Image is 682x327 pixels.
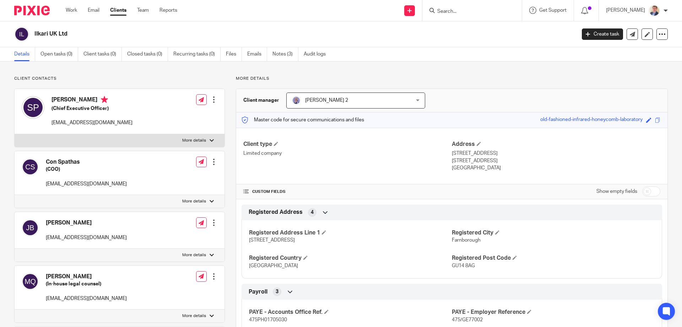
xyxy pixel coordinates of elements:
[46,180,127,188] p: [EMAIL_ADDRESS][DOMAIN_NAME]
[452,263,475,268] span: GU14 8AG
[249,238,295,243] span: [STREET_ADDRESS]
[46,295,127,302] p: [EMAIL_ADDRESS][DOMAIN_NAME]
[242,116,364,123] p: Master code for secure communications and files
[243,141,452,148] h4: Client type
[46,273,127,280] h4: [PERSON_NAME]
[305,98,348,103] span: [PERSON_NAME] 2
[243,97,279,104] h3: Client manager
[46,280,127,288] h5: (In-house legal counsel)
[243,150,452,157] p: Limited company
[101,96,108,103] i: Primary
[649,5,660,16] img: Stephen%20Pugh.jpg
[127,47,168,61] a: Closed tasks (0)
[52,105,132,112] h5: (Chief Executive Officer)
[452,254,655,262] h4: Registered Post Code
[137,7,149,14] a: Team
[311,209,314,216] span: 4
[582,28,623,40] a: Create task
[46,219,127,227] h4: [PERSON_NAME]
[452,164,660,172] p: [GEOGRAPHIC_DATA]
[249,209,303,216] span: Registered Address
[596,188,637,195] label: Show empty fields
[46,234,127,241] p: [EMAIL_ADDRESS][DOMAIN_NAME]
[22,219,39,236] img: svg%3E
[452,317,483,322] span: 475/GE77002
[247,47,267,61] a: Emails
[66,7,77,14] a: Work
[173,47,221,61] a: Recurring tasks (0)
[46,158,127,166] h4: Con Spathas
[539,8,567,13] span: Get Support
[182,252,206,258] p: More details
[452,141,660,148] h4: Address
[452,308,655,316] h4: PAYE - Employer Reference
[249,317,287,322] span: 475PH01705030
[52,96,132,105] h4: [PERSON_NAME]
[304,47,331,61] a: Audit logs
[34,30,464,38] h2: Ilkari UK Ltd
[83,47,122,61] a: Client tasks (0)
[182,138,206,143] p: More details
[276,288,278,295] span: 3
[14,47,35,61] a: Details
[243,189,452,195] h4: CUSTOM FIELDS
[159,7,177,14] a: Reports
[40,47,78,61] a: Open tasks (0)
[452,150,660,157] p: [STREET_ADDRESS]
[452,238,481,243] span: Farnborough
[14,6,50,15] img: Pixie
[452,157,660,164] p: [STREET_ADDRESS]
[14,76,225,81] p: Client contacts
[249,288,267,296] span: Payroll
[182,199,206,204] p: More details
[22,273,39,290] img: svg%3E
[249,263,298,268] span: [GEOGRAPHIC_DATA]
[606,7,645,14] p: [PERSON_NAME]
[14,27,29,42] img: svg%3E
[249,254,452,262] h4: Registered Country
[236,76,668,81] p: More details
[226,47,242,61] a: Files
[249,229,452,237] h4: Registered Address Line 1
[88,7,99,14] a: Email
[22,158,39,175] img: svg%3E
[437,9,500,15] input: Search
[540,116,643,124] div: old-fashioned-infrared-honeycomb-laboratory
[272,47,298,61] a: Notes (3)
[110,7,126,14] a: Clients
[292,96,301,105] img: JC%20Linked%20In.jpg
[22,96,44,119] img: svg%3E
[52,119,132,126] p: [EMAIL_ADDRESS][DOMAIN_NAME]
[182,313,206,319] p: More details
[46,166,127,173] h5: (COO)
[452,229,655,237] h4: Registered City
[249,308,452,316] h4: PAYE - Accounts Office Ref.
